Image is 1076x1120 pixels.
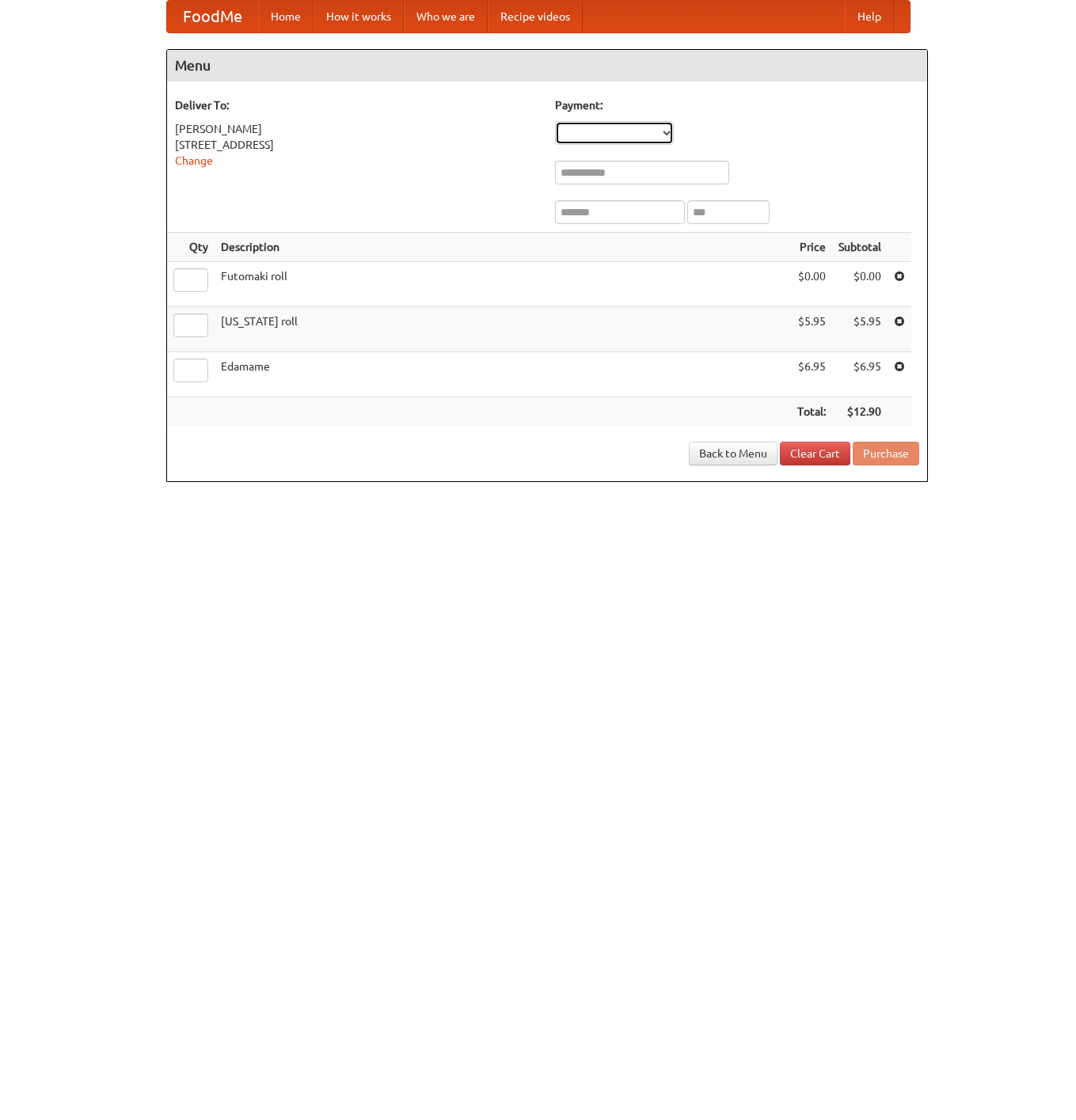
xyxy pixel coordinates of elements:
th: $12.90 [832,397,888,427]
a: Clear Cart [780,442,850,465]
a: Help [845,1,894,32]
td: $6.95 [832,352,888,397]
th: Total: [791,397,832,427]
a: Who we are [404,1,488,32]
th: Qty [167,233,215,262]
a: FoodMe [167,1,258,32]
th: Subtotal [832,233,888,262]
a: Home [258,1,314,32]
td: Futomaki roll [215,262,791,307]
td: $6.95 [791,352,832,397]
a: How it works [314,1,404,32]
h5: Deliver To: [175,97,539,113]
td: $0.00 [832,262,888,307]
td: Edamame [215,352,791,397]
div: [STREET_ADDRESS] [175,137,539,153]
td: [US_STATE] roll [215,307,791,352]
h4: Menu [167,50,927,82]
button: Purchase [853,442,919,465]
td: $5.95 [832,307,888,352]
th: Description [215,233,791,262]
div: [PERSON_NAME] [175,121,539,137]
a: Change [175,154,213,167]
th: Price [791,233,832,262]
a: Back to Menu [689,442,778,465]
td: $5.95 [791,307,832,352]
a: Recipe videos [488,1,583,32]
td: $0.00 [791,262,832,307]
h5: Payment: [555,97,919,113]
